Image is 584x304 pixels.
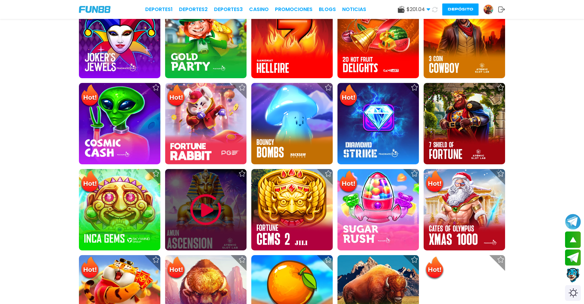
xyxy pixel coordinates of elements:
[337,83,419,164] img: Diamond Strike
[79,169,160,250] img: Inca Gems
[80,170,100,194] img: Hot
[79,83,160,164] img: Cosmic Cash
[484,5,493,14] img: Avatar
[565,249,581,266] button: Join telegram
[424,83,505,164] img: 7 Shields of Fortune
[565,231,581,248] button: scroll up
[187,191,225,229] img: Play Game
[337,169,419,250] img: Sugar Rush
[342,6,366,13] a: NOTICIAS
[80,84,100,108] img: Hot
[166,256,186,280] img: Hot
[442,3,479,15] button: Depósito
[319,6,336,13] a: BLOGS
[483,4,498,15] a: Avatar
[179,6,208,13] a: Deportes2
[251,83,333,164] img: Bouncy Bombs 96%
[79,6,110,13] img: Company Logo
[565,267,581,284] button: Contact customer service
[214,6,243,13] a: Deportes3
[166,84,186,108] img: Hot
[251,169,333,250] img: Fortune Gems 2
[565,213,581,230] button: Join telegram channel
[407,6,430,13] span: $ 201.04
[249,6,269,13] a: CASINO
[275,6,313,13] a: Promociones
[424,256,445,280] img: Hot
[80,256,100,280] img: Hot
[565,285,581,301] div: Switch theme
[338,84,359,108] img: Hot
[338,170,359,194] img: Hot
[165,83,247,164] img: Fortune Rabbit
[145,6,173,13] a: Deportes1
[424,170,445,194] img: Hot
[424,169,505,250] img: Gates of Olympus Xmas 1000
